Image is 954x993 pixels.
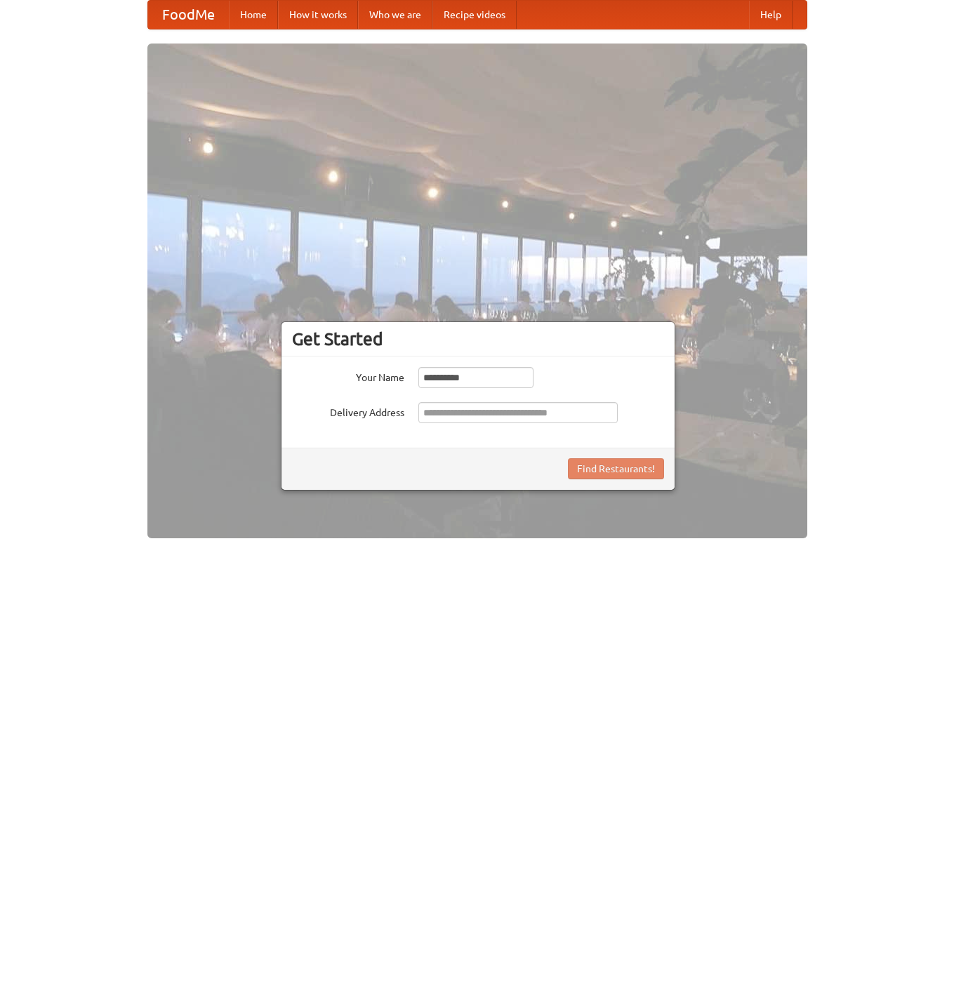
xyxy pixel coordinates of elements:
[568,458,664,479] button: Find Restaurants!
[358,1,432,29] a: Who we are
[292,402,404,420] label: Delivery Address
[432,1,517,29] a: Recipe videos
[292,367,404,385] label: Your Name
[278,1,358,29] a: How it works
[292,328,664,349] h3: Get Started
[148,1,229,29] a: FoodMe
[749,1,793,29] a: Help
[229,1,278,29] a: Home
